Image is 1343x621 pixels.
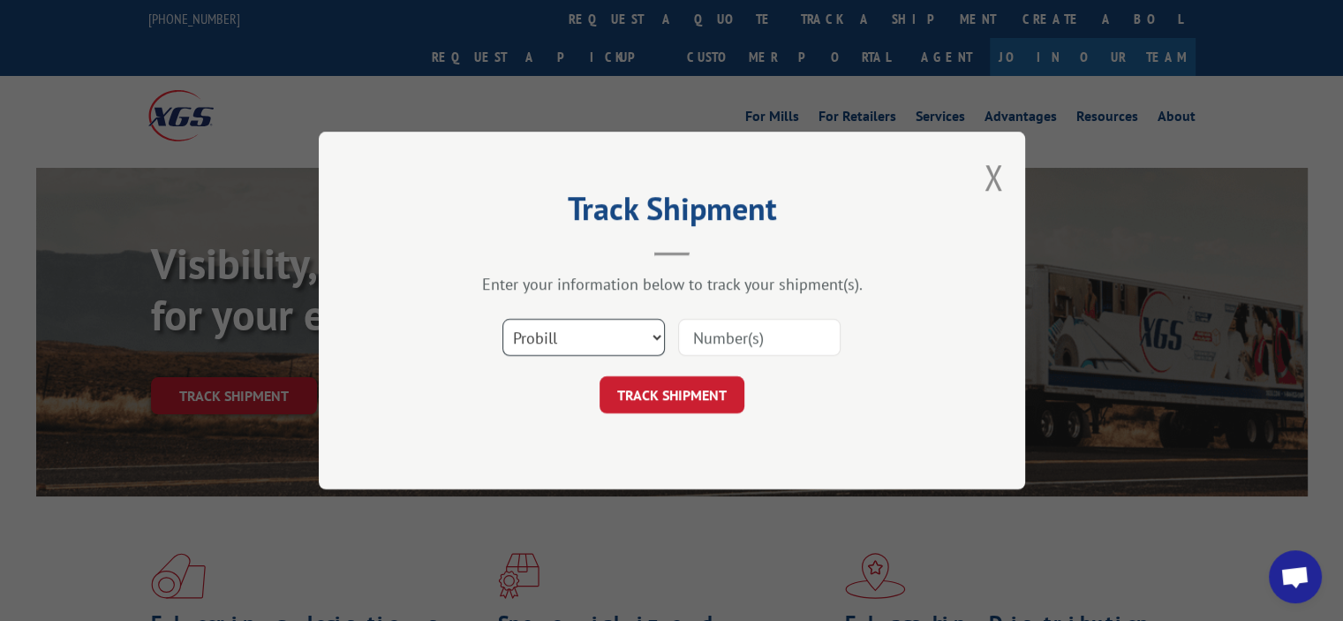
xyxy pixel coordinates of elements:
button: TRACK SHIPMENT [600,376,744,413]
input: Number(s) [678,319,841,356]
h2: Track Shipment [407,196,937,230]
div: Enter your information below to track your shipment(s). [407,274,937,294]
button: Close modal [984,154,1003,201]
div: Open chat [1269,550,1322,603]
